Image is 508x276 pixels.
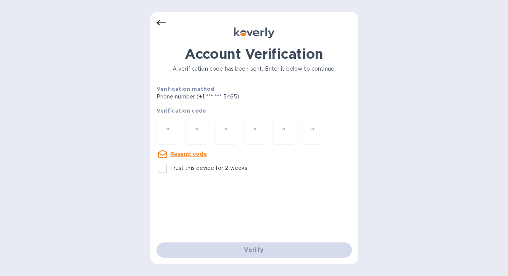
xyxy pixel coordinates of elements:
[156,93,298,101] p: Phone number (+1 *** *** 5465)
[156,65,352,73] p: A verification code has been sent. Enter it below to continue.
[156,107,352,115] p: Verification code
[156,46,352,62] h1: Account Verification
[170,164,248,172] p: Trust this device for 2 weeks
[170,151,207,157] u: Resend code
[156,86,215,92] b: Verification method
